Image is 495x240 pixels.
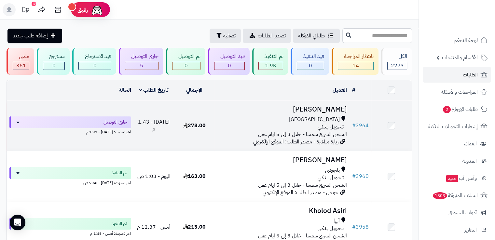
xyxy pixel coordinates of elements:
a: العميل [333,86,347,94]
div: الكل [387,53,407,60]
span: 213.00 [183,223,206,231]
div: تم التنفيذ [258,53,283,60]
span: 163.00 [183,172,206,180]
a: طلباتي المُوكلة [293,29,340,43]
a: #3964 [352,122,369,129]
span: المراجعات والأسئلة [441,87,478,97]
a: طلبات الإرجاع2 [423,101,491,117]
span: [DATE] - 1:43 م [138,118,170,133]
a: جاري التوصيل 5 [117,48,165,75]
span: اليوم - 1:03 ص [137,172,171,180]
span: 0 [52,62,56,70]
span: الشحن السريع سمسا - خلال 3 إلى 5 ايام عمل [258,181,347,189]
span: 0 [309,62,312,70]
div: اخر تحديث: أمس - 1:45 م [9,230,131,236]
div: 361 [13,62,29,70]
img: ai-face.png [90,3,103,16]
a: الكل2273 [380,48,413,75]
span: 278.00 [183,122,206,129]
div: جاري التوصيل [125,53,158,60]
span: وآتس آب [446,174,477,183]
span: رفيق [77,6,88,14]
h3: [PERSON_NAME] [217,106,347,113]
a: تم التوصيل 0 [165,48,207,75]
a: تحديثات المنصة [17,3,34,18]
span: السلات المتروكة [432,191,478,200]
span: تصدير الطلبات [258,32,286,40]
span: المدونة [462,156,477,166]
span: تم التنفيذ [112,170,127,176]
span: جوجل - مصدر الطلب: الموقع الإلكتروني [263,189,338,196]
span: التقارير [464,225,477,234]
span: إضافة طلب جديد [13,32,48,40]
a: السلات المتروكة1803 [423,188,491,203]
div: اخر تحديث: [DATE] - 1:43 م [9,128,131,135]
span: الأقسام والمنتجات [442,53,478,62]
a: أدوات التسويق [423,205,491,220]
a: إشعارات التحويلات البنكية [423,119,491,134]
span: تـحـويـل بـنـكـي [318,225,344,232]
span: أدوات التسويق [448,208,477,217]
a: قيد الاسترجاع 0 [71,48,117,75]
div: اخر تحديث: [DATE] - 9:58 ص [9,179,131,186]
div: 0 [43,62,64,70]
a: # [352,86,355,94]
span: تـحـويـل بـنـكـي [318,123,344,131]
span: طلباتي المُوكلة [298,32,325,40]
span: جديد [446,175,458,182]
span: 1.9K [265,62,276,70]
div: 14 [338,62,373,70]
span: تم التنفيذ [112,220,127,227]
a: قيد التنفيذ 0 [289,48,330,75]
span: # [352,223,356,231]
span: جاري التوصيل [103,119,127,126]
a: #3958 [352,223,369,231]
div: قيد التنفيذ [297,53,324,60]
span: طلبات الإرجاع [442,105,478,114]
span: # [352,122,356,129]
a: المدونة [423,153,491,169]
a: وآتس آبجديد [423,170,491,186]
span: 2273 [391,62,404,70]
a: تصدير الطلبات [243,29,291,43]
span: تصفية [223,32,236,40]
span: الشحن السريع سمسا - خلال 3 إلى 5 ايام عمل [258,232,347,240]
div: 5 [125,62,158,70]
a: تاريخ الطلب [139,86,169,94]
a: تم التنفيذ 1.9K [251,48,289,75]
a: إضافة طلب جديد [7,29,62,43]
span: الطلبات [463,70,478,79]
span: [GEOGRAPHIC_DATA] [289,116,340,123]
div: قيد التوصيل [214,53,245,60]
div: 0 [214,62,244,70]
span: بلجرشي [325,167,340,174]
div: ملغي [13,53,29,60]
a: الطلبات [423,67,491,83]
a: المراجعات والأسئلة [423,84,491,100]
div: 0 [79,62,111,70]
a: قيد التوصيل 0 [207,48,251,75]
a: #3960 [352,172,369,180]
a: مسترجع 0 [35,48,71,75]
h3: [PERSON_NAME] [217,156,347,164]
span: لوحة التحكم [454,36,478,45]
div: 0 [172,62,200,70]
a: بانتظار المراجعة 14 [330,48,380,75]
span: زيارة مباشرة - مصدر الطلب: الموقع الإلكتروني [253,138,338,146]
a: الحالة [119,86,131,94]
span: تـحـويـل بـنـكـي [318,174,344,181]
div: تم التوصيل [172,53,200,60]
div: 0 [297,62,323,70]
span: 361 [16,62,26,70]
span: إشعارات التحويلات البنكية [428,122,478,131]
div: 10 [32,2,36,6]
div: مسترجع [43,53,65,60]
span: 0 [185,62,188,70]
span: الشحن السريع سمسا - خلال 3 إلى 5 ايام عمل [258,130,347,138]
a: التقارير [423,222,491,238]
span: 2 [443,106,451,113]
a: الإجمالي [186,86,202,94]
a: ملغي 361 [5,48,35,75]
span: 1803 [433,192,447,199]
span: 14 [352,62,359,70]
